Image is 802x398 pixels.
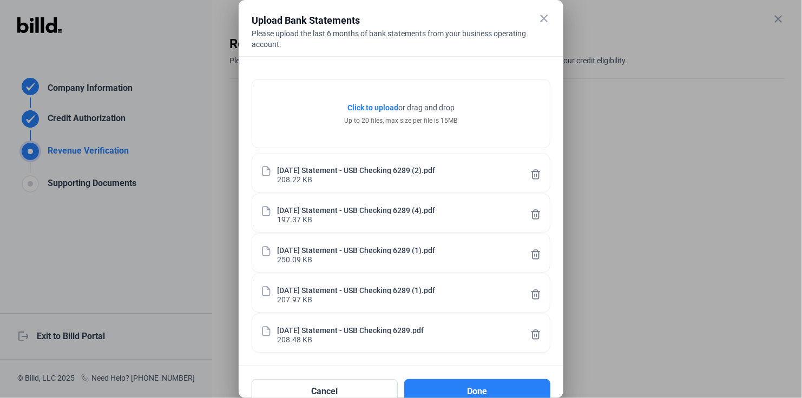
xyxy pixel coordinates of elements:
mat-icon: close [537,12,550,25]
span: Click to upload [347,103,398,112]
div: Upload Bank Statements [252,13,523,28]
div: [DATE] Statement - USB Checking 6289 (4).pdf [277,205,435,214]
div: [DATE] Statement - USB Checking 6289 (1).pdf [277,245,435,254]
div: 208.22 KB [277,174,312,183]
div: 208.48 KB [277,334,312,343]
div: [DATE] Statement - USB Checking 6289 (2).pdf [277,165,435,174]
div: Please upload the last 6 months of bank statements from your business operating account. [252,28,550,50]
div: 250.09 KB [277,254,312,263]
div: 197.37 KB [277,214,312,223]
div: 207.97 KB [277,294,312,303]
div: Up to 20 files, max size per file is 15MB [345,116,458,125]
div: [DATE] Statement - USB Checking 6289 (1).pdf [277,285,435,294]
span: or drag and drop [398,102,455,113]
div: [DATE] Statement - USB Checking 6289.pdf [277,325,424,334]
